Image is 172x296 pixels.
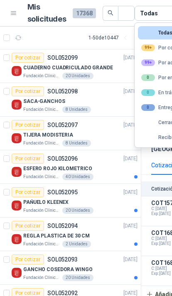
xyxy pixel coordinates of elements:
[23,64,113,72] p: CUADERNO CUADRICULADO GRANDE
[47,156,78,161] p: SOL052096
[12,187,44,197] div: Por cotizar
[12,221,44,231] div: Por cotizar
[141,59,155,66] div: 99+
[123,256,138,264] p: [DATE]
[47,189,78,195] p: SOL052095
[23,165,92,173] p: ESFERO ROJO KILOMETRICO
[23,198,69,206] p: PAŃUELO KLEENEX
[23,266,92,274] p: GANCHO COSEDORA WINGO
[123,54,138,62] p: [DATE]
[62,140,91,147] div: 8 Unidades
[23,106,61,113] p: Fundación Clínica Shaio
[23,232,90,240] p: REGLA PLASTICA DE 30 CM
[47,290,78,296] p: SOL052092
[47,55,78,61] p: SOL052099
[12,66,22,76] img: Company Logo
[23,241,61,247] p: Fundación Clínica Shaio
[62,106,91,113] div: 8 Unidades
[62,207,93,214] div: 20 Unidades
[123,88,138,95] p: [DATE]
[47,257,78,262] p: SOL052093
[108,10,113,16] span: search
[62,274,93,281] div: 20 Unidades
[23,73,61,79] p: Fundación Clínica Shaio
[141,89,155,96] div: 0
[12,133,22,143] img: Company Logo
[12,100,22,110] img: Company Logo
[23,174,61,180] p: Fundación Clínica Shaio
[12,120,44,130] div: Por cotizar
[123,121,138,129] p: [DATE]
[141,74,155,81] div: 0
[27,1,66,25] h1: Mis solicitudes
[23,207,61,214] p: Fundación Clínica Shaio
[23,274,61,281] p: Fundación Clínica Shaio
[62,174,93,180] div: 40 Unidades
[141,44,155,51] div: 99+
[62,241,91,247] div: 2 Unidades
[23,98,65,105] p: SACA-GANCHOS
[23,131,73,139] p: TIJERA MODISTERIA
[88,31,145,44] div: 1 - 50 de 10447
[123,188,138,196] p: [DATE]
[73,8,96,18] span: 17368
[141,104,155,111] div: 0
[62,73,93,79] div: 20 Unidades
[12,86,44,96] div: Por cotizar
[12,201,22,210] img: Company Logo
[47,88,78,94] p: SOL052098
[12,154,44,164] div: Por cotizar
[140,9,157,18] div: Todas
[12,254,44,264] div: Por cotizar
[12,53,44,63] div: Por cotizar
[23,140,61,147] p: Fundación Clínica Shaio
[12,234,22,244] img: Company Logo
[123,155,138,163] p: [DATE]
[47,122,78,128] p: SOL052097
[123,222,138,230] p: [DATE]
[12,268,22,278] img: Company Logo
[12,167,22,177] img: Company Logo
[47,223,78,229] p: SOL052094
